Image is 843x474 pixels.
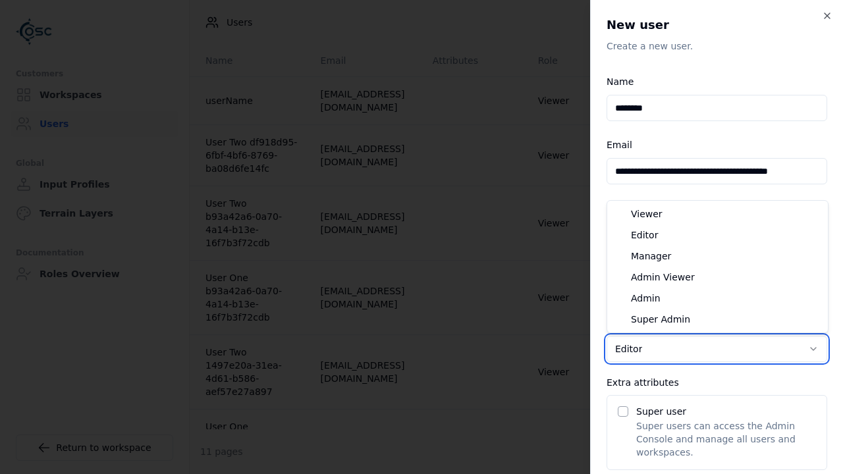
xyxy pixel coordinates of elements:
[631,228,658,242] span: Editor
[631,313,690,326] span: Super Admin
[631,271,695,284] span: Admin Viewer
[631,292,661,305] span: Admin
[631,207,663,221] span: Viewer
[631,250,671,263] span: Manager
